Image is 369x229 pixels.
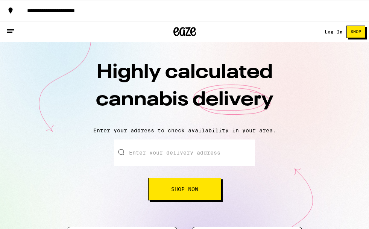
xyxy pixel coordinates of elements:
[148,178,221,200] button: Shop Now
[8,127,361,133] p: Enter your address to check availability in your area.
[351,30,361,34] span: Shop
[343,26,369,38] a: Shop
[325,29,343,34] a: Log In
[114,140,255,166] input: Enter your delivery address
[53,59,316,121] h1: Highly calculated cannabis delivery
[171,187,198,192] span: Shop Now
[346,26,365,38] button: Shop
